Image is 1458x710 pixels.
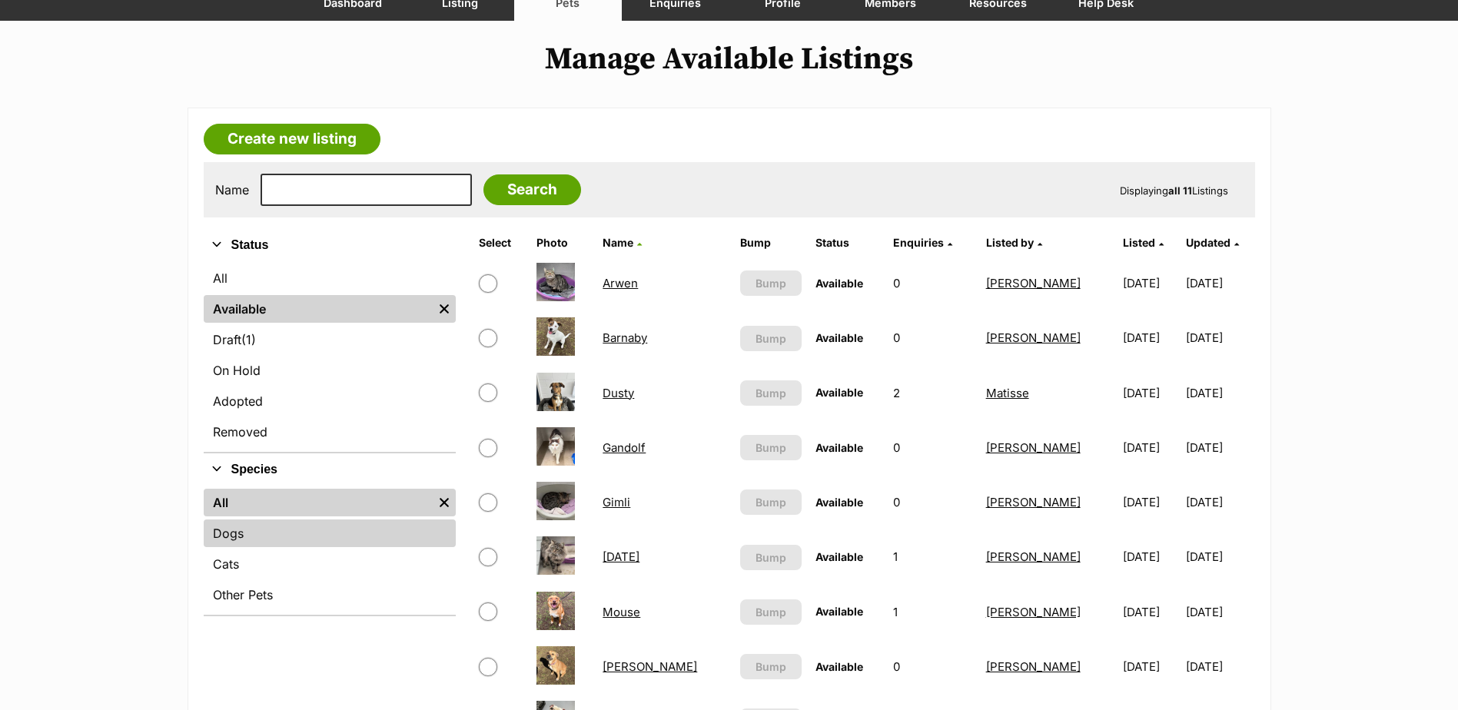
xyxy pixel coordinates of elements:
[603,605,640,619] a: Mouse
[887,530,978,583] td: 1
[1120,184,1228,197] span: Displaying Listings
[204,418,456,446] a: Removed
[1123,236,1164,249] a: Listed
[740,599,802,625] button: Bump
[483,174,581,205] input: Search
[734,231,809,255] th: Bump
[815,331,863,344] span: Available
[1117,311,1184,364] td: [DATE]
[986,276,1081,290] a: [PERSON_NAME]
[204,261,456,452] div: Status
[1117,586,1184,639] td: [DATE]
[986,440,1081,455] a: [PERSON_NAME]
[740,545,802,570] button: Bump
[603,236,633,249] span: Name
[756,494,786,510] span: Bump
[530,231,595,255] th: Photo
[204,387,456,415] a: Adopted
[887,257,978,310] td: 0
[603,440,646,455] a: Gandolf
[740,489,802,515] button: Bump
[1117,257,1184,310] td: [DATE]
[815,660,863,673] span: Available
[1186,421,1254,474] td: [DATE]
[1123,236,1155,249] span: Listed
[1117,476,1184,529] td: [DATE]
[204,581,456,609] a: Other Pets
[603,236,642,249] a: Name
[756,659,786,675] span: Bump
[756,330,786,347] span: Bump
[986,330,1081,345] a: [PERSON_NAME]
[1186,586,1254,639] td: [DATE]
[1186,236,1239,249] a: Updated
[887,311,978,364] td: 0
[603,549,639,564] a: [DATE]
[809,231,885,255] th: Status
[1186,236,1230,249] span: Updated
[433,295,456,323] a: Remove filter
[887,586,978,639] td: 1
[603,330,647,345] a: Barnaby
[887,421,978,474] td: 0
[1186,530,1254,583] td: [DATE]
[204,264,456,292] a: All
[756,604,786,620] span: Bump
[215,183,249,197] label: Name
[241,330,256,349] span: (1)
[893,236,952,249] a: Enquiries
[1117,367,1184,420] td: [DATE]
[740,270,802,296] button: Bump
[204,295,433,323] a: Available
[815,550,863,563] span: Available
[815,441,863,454] span: Available
[204,357,456,384] a: On Hold
[603,495,630,509] a: Gimli
[986,236,1034,249] span: Listed by
[603,276,638,290] a: Arwen
[756,385,786,401] span: Bump
[1186,367,1254,420] td: [DATE]
[204,519,456,547] a: Dogs
[740,435,802,460] button: Bump
[1186,257,1254,310] td: [DATE]
[1186,640,1254,693] td: [DATE]
[756,275,786,291] span: Bump
[887,367,978,420] td: 2
[740,380,802,406] button: Bump
[204,326,456,353] a: Draft
[756,549,786,566] span: Bump
[815,496,863,509] span: Available
[1186,311,1254,364] td: [DATE]
[433,489,456,516] a: Remove filter
[603,386,634,400] a: Dusty
[815,277,863,290] span: Available
[740,326,802,351] button: Bump
[204,124,380,154] a: Create new listing
[204,235,456,255] button: Status
[986,605,1081,619] a: [PERSON_NAME]
[986,549,1081,564] a: [PERSON_NAME]
[986,236,1042,249] a: Listed by
[603,659,697,674] a: [PERSON_NAME]
[986,495,1081,509] a: [PERSON_NAME]
[1117,421,1184,474] td: [DATE]
[887,640,978,693] td: 0
[1168,184,1192,197] strong: all 11
[893,236,944,249] span: translation missing: en.admin.listings.index.attributes.enquiries
[986,659,1081,674] a: [PERSON_NAME]
[887,476,978,529] td: 0
[986,386,1029,400] a: Matisse
[1117,640,1184,693] td: [DATE]
[1186,476,1254,529] td: [DATE]
[204,486,456,615] div: Species
[756,440,786,456] span: Bump
[740,654,802,679] button: Bump
[204,460,456,479] button: Species
[204,489,433,516] a: All
[1117,530,1184,583] td: [DATE]
[815,386,863,399] span: Available
[204,550,456,578] a: Cats
[815,605,863,618] span: Available
[473,231,530,255] th: Select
